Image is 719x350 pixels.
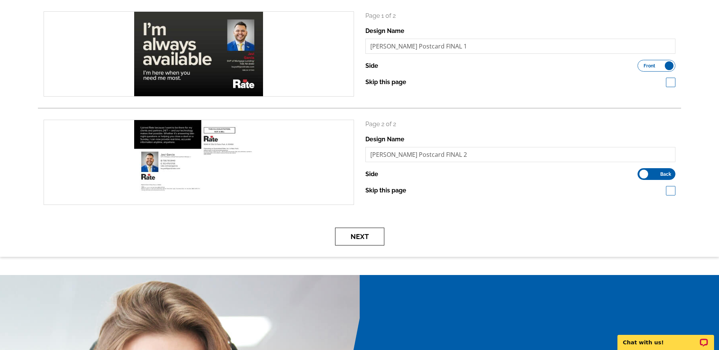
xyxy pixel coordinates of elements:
iframe: LiveChat chat widget [612,326,719,350]
input: File Name [365,147,676,162]
label: Side [365,170,378,179]
label: Skip this page [365,78,406,87]
span: Front [644,64,655,68]
button: Next [335,228,384,245]
span: Back [660,172,671,176]
label: Design Name [365,27,404,36]
p: Page 2 of 2 [365,120,676,129]
input: File Name [365,39,676,54]
label: Side [365,61,378,70]
label: Design Name [365,135,404,144]
label: Skip this page [365,186,406,195]
p: Page 1 of 2 [365,11,676,20]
